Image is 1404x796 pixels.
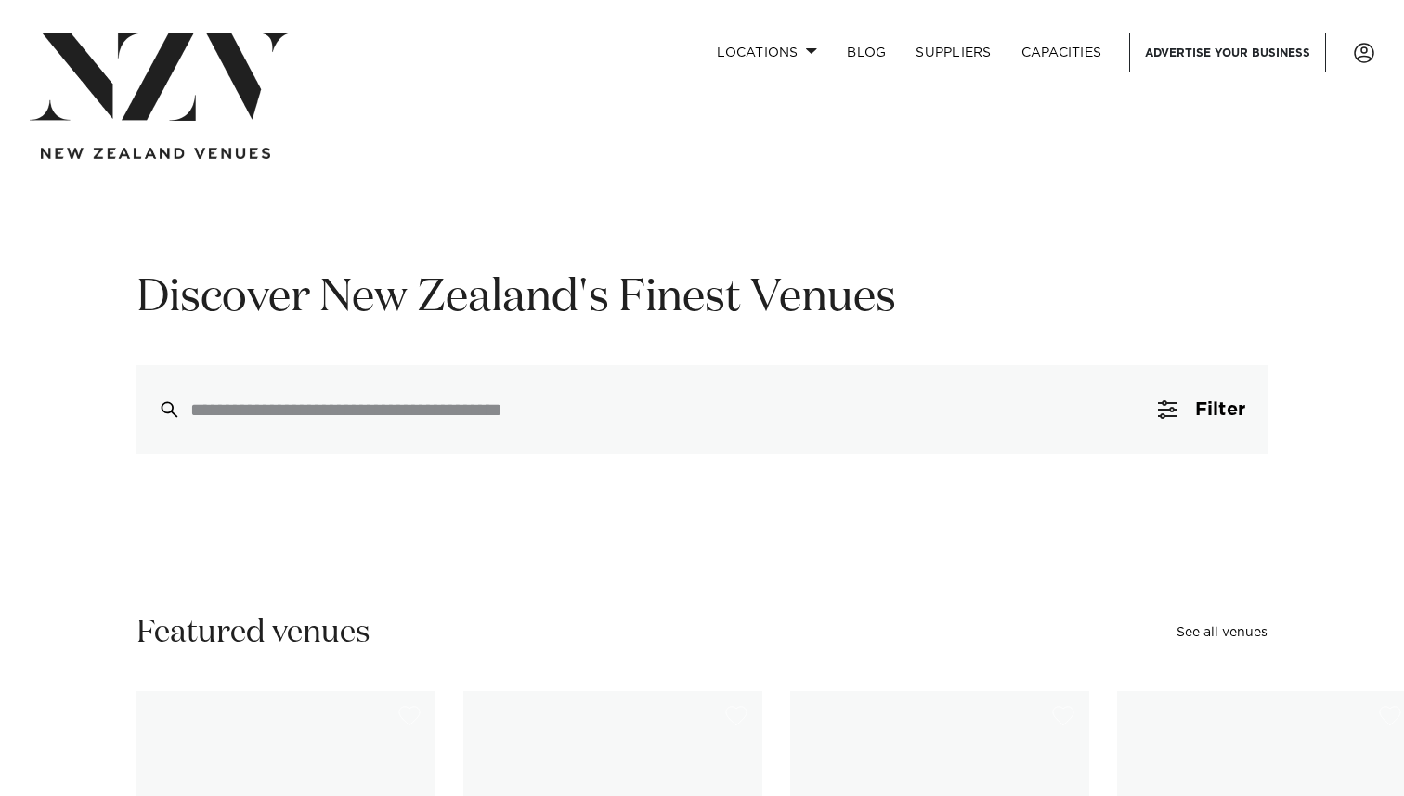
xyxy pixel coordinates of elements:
h2: Featured venues [136,612,370,654]
img: nzv-logo.png [30,33,292,121]
a: Capacities [1007,33,1117,72]
img: new-zealand-venues-text.png [41,148,270,160]
a: BLOG [832,33,901,72]
a: Advertise your business [1129,33,1326,72]
a: SUPPLIERS [901,33,1006,72]
span: Filter [1195,400,1245,419]
h1: Discover New Zealand's Finest Venues [136,269,1267,328]
button: Filter [1136,365,1267,454]
a: See all venues [1176,626,1267,639]
a: Locations [702,33,832,72]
